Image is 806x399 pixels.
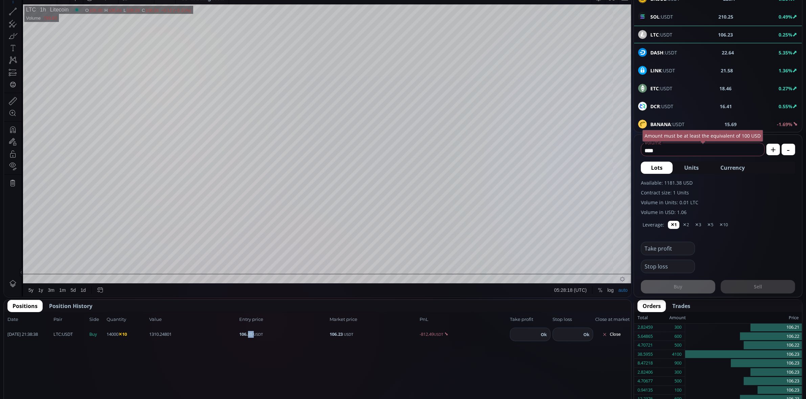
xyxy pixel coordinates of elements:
[157,17,187,22] div: −0.12 (−0.11%)
[24,296,29,302] div: 5y
[637,323,653,332] div: 2.82459
[777,121,792,127] b: -1.69%
[601,292,612,305] div: Toggle Log Scale
[13,302,38,310] span: Positions
[650,49,664,56] b: DASH
[57,4,62,9] div: 1 h
[49,302,92,310] span: Position History
[650,85,659,92] b: ETC
[637,359,653,368] div: 8.47218
[420,316,508,323] span: PnL
[650,67,662,74] b: LINK
[107,316,147,323] span: Quantity
[34,296,39,302] div: 1y
[710,162,755,174] button: Currency
[641,179,795,186] label: Available: 1181.38 USD
[669,313,686,322] div: Amount
[766,144,780,155] button: +
[641,199,795,206] label: Volume in Units: 0.01 LTC
[53,316,87,323] span: Pair
[550,296,583,302] span: 05:28:18 (UTC)
[614,296,624,302] div: auto
[7,300,43,312] button: Positions
[641,209,795,216] label: Volume in USD: 1.06
[674,332,681,341] div: 600
[81,17,85,22] div: O
[138,17,141,22] div: C
[44,296,50,302] div: 3m
[685,377,802,386] div: 106.23
[637,332,653,341] div: 5.64865
[637,368,653,377] div: 2.82406
[637,341,653,350] div: 4.70721
[6,90,12,97] div: 
[591,292,601,305] div: Toggle Percentage
[674,323,681,332] div: 300
[55,296,62,302] div: 1m
[650,85,672,92] span: :USDT
[685,323,802,332] div: 106.21
[16,277,19,286] div: Hide Drawings Toolbar
[684,164,699,172] span: Units
[685,332,802,341] div: 106.22
[581,331,591,338] button: Ok
[650,121,685,128] span: :USDT
[637,350,653,359] div: 38.5955
[85,17,98,22] div: 106.35
[685,341,802,350] div: 106.22
[779,67,792,74] b: 1.36%
[100,17,104,22] div: H
[126,4,147,9] div: Indicators
[118,331,127,337] b: ✕10
[650,14,659,20] b: SOL
[595,329,628,340] button: Close
[53,331,61,337] b: LTC
[603,296,610,302] div: log
[89,331,105,338] span: Buy
[685,368,802,377] div: 106.23
[779,14,792,20] b: 0.49%
[650,103,673,110] span: :USDT
[650,67,675,74] span: :USDT
[91,292,102,305] div: Go to
[725,121,737,128] b: 15.69
[641,162,673,174] button: Lots
[782,144,795,155] button: -
[434,332,444,337] small: USDT
[344,332,353,337] small: USDT
[595,316,628,323] span: Close at market
[641,189,795,196] label: Contract size: 1 Units
[149,331,238,338] span: 1310.24801
[44,300,97,312] button: Position History
[39,24,53,29] div: 799.83
[667,300,695,312] button: Trades
[722,49,734,56] b: 22.64
[91,4,111,9] div: Compare
[650,103,660,110] b: DCR
[686,313,799,322] div: Price
[330,316,418,323] span: Market price
[674,377,681,385] div: 500
[651,164,663,172] span: Lots
[779,49,792,56] b: 5.35%
[141,17,155,22] div: 106.24
[22,24,37,29] div: Volume
[76,296,82,302] div: 1d
[692,221,704,229] button: ✕3
[719,85,732,92] b: 18.46
[330,331,343,337] b: 106.23
[685,350,802,359] div: 106.23
[510,316,551,323] span: Take profit
[420,331,508,338] span: -812.49
[650,13,673,20] span: :USDT
[612,292,626,305] div: Toggle Auto Scale
[674,359,681,368] div: 900
[721,67,733,74] b: 21.58
[685,386,802,395] div: 106.23
[240,331,253,337] b: 106.85
[672,350,681,359] div: 4100
[674,341,681,350] div: 500
[680,221,692,229] button: ✕2
[7,316,51,323] span: Date
[779,103,792,110] b: 0.55%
